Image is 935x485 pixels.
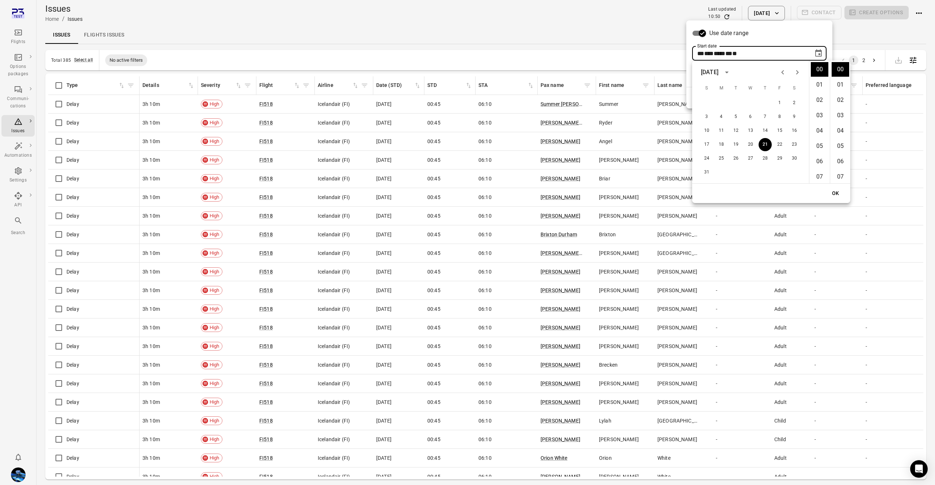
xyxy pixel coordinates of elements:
[732,51,737,56] span: Minutes
[759,138,772,151] button: 21
[759,124,772,137] button: 14
[788,81,801,96] span: Saturday
[811,169,828,184] li: 7 hours
[832,108,849,123] li: 3 minutes
[700,152,713,165] button: 24
[697,51,704,56] span: Day
[832,77,849,92] li: 1 minutes
[709,29,748,38] span: Use date range
[744,152,757,165] button: 27
[759,81,772,96] span: Thursday
[744,110,757,123] button: 6
[811,46,826,61] button: Choose date, selected date is Aug 21, 2025
[788,152,801,165] button: 30
[715,138,728,151] button: 18
[811,139,828,153] li: 5 hours
[729,152,743,165] button: 26
[811,123,828,138] li: 4 hours
[715,124,728,137] button: 11
[832,154,849,169] li: 6 minutes
[721,66,733,79] button: calendar view is open, switch to year view
[773,152,786,165] button: 29
[832,93,849,107] li: 2 minutes
[700,110,713,123] button: 3
[811,154,828,169] li: 6 hours
[700,138,713,151] button: 17
[700,81,713,96] span: Sunday
[788,124,801,137] button: 16
[759,110,772,123] button: 7
[725,51,732,56] span: Hours
[744,81,757,96] span: Wednesday
[704,51,714,56] span: Month
[832,123,849,138] li: 4 minutes
[811,108,828,123] li: 3 hours
[729,138,743,151] button: 19
[773,81,786,96] span: Friday
[773,138,786,151] button: 22
[773,110,786,123] button: 8
[701,68,718,77] div: [DATE]
[811,93,828,107] li: 2 hours
[832,62,849,77] li: 0 minutes
[714,51,725,56] span: Year
[824,187,847,200] button: OK
[700,124,713,137] button: 10
[700,166,713,179] button: 31
[811,77,828,92] li: 1 hours
[773,124,786,137] button: 15
[715,152,728,165] button: 25
[729,81,743,96] span: Tuesday
[775,65,790,80] button: Previous month
[773,96,786,110] button: 1
[788,138,801,151] button: 23
[715,110,728,123] button: 4
[830,61,850,183] ul: Select minutes
[790,65,805,80] button: Next month
[788,110,801,123] button: 9
[910,460,928,478] div: Open Intercom Messenger
[809,61,830,183] ul: Select hours
[697,43,717,49] label: Start date
[715,81,728,96] span: Monday
[729,110,743,123] button: 5
[744,138,757,151] button: 20
[832,139,849,153] li: 5 minutes
[759,152,772,165] button: 28
[811,62,828,77] li: 0 hours
[729,124,743,137] button: 12
[832,169,849,184] li: 7 minutes
[788,96,801,110] button: 2
[744,124,757,137] button: 13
